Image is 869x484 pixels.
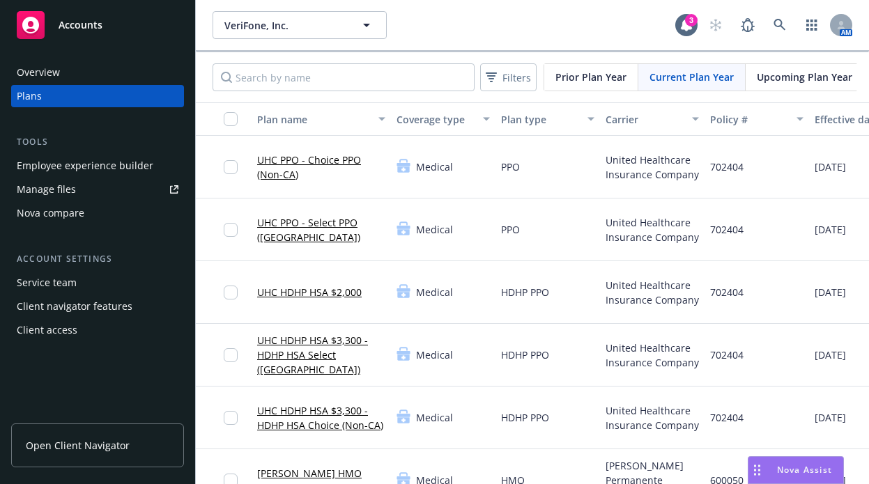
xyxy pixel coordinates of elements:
div: Account settings [11,252,184,266]
a: Plans [11,85,184,107]
span: Accounts [59,19,102,31]
div: Service team [17,272,77,294]
span: United Healthcare Insurance Company [606,215,699,244]
span: United Healthcare Insurance Company [606,153,699,182]
input: Toggle Row Selected [224,223,238,237]
span: Current Plan Year [649,70,734,84]
span: United Healthcare Insurance Company [606,403,699,432]
button: Carrier [600,102,705,136]
a: Manage files [11,178,184,201]
span: 702404 [710,285,744,299]
span: Medical [416,348,453,362]
a: UHC HDHP HSA $3,300 - HDHP HSA Select ([GEOGRAPHIC_DATA]) [257,333,385,377]
input: Toggle Row Selected [224,160,238,174]
div: Nova compare [17,202,84,224]
span: Filters [502,70,531,85]
span: Filters [483,68,534,88]
span: Prior Plan Year [555,70,626,84]
span: [DATE] [815,410,846,425]
div: Employee experience builder [17,155,153,177]
div: Carrier [606,112,684,127]
a: UHC HDHP HSA $2,000 [257,285,362,299]
a: Overview [11,61,184,84]
span: 702404 [710,410,744,425]
a: UHC HDHP HSA $3,300 - HDHP HSA Choice (Non-CA) [257,403,385,432]
span: Upcoming Plan Year [757,70,852,84]
a: Client access [11,319,184,341]
span: HDHP PPO [501,410,549,425]
div: Plans [17,85,42,107]
a: Search [766,11,794,39]
button: VeriFone, Inc. [213,11,387,39]
span: VeriFone, Inc. [224,18,345,33]
div: Manage files [17,178,76,201]
div: Client navigator features [17,295,132,318]
div: Plan type [501,112,579,127]
span: HDHP PPO [501,285,549,299]
div: Overview [17,61,60,84]
div: Plan name [257,112,370,127]
div: Client access [17,319,77,341]
a: Client navigator features [11,295,184,318]
a: Switch app [798,11,826,39]
input: Search by name [213,63,475,91]
button: Nova Assist [748,456,844,484]
span: 702404 [710,348,744,362]
span: United Healthcare Insurance Company [606,278,699,307]
a: Nova compare [11,202,184,224]
span: Medical [416,222,453,237]
a: Employee experience builder [11,155,184,177]
span: Open Client Navigator [26,438,130,453]
span: [DATE] [815,222,846,237]
span: Medical [416,159,453,174]
span: HDHP PPO [501,348,549,362]
span: PPO [501,222,520,237]
span: Medical [416,410,453,425]
a: Accounts [11,6,184,45]
a: Report a Bug [734,11,762,39]
span: PPO [501,159,520,174]
button: Coverage type [391,102,495,136]
button: Plan name [252,102,391,136]
div: Coverage type [397,112,475,127]
input: Toggle Row Selected [224,411,238,425]
div: Policy # [710,112,788,127]
span: [DATE] [815,285,846,299]
button: Plan type [495,102,600,136]
span: [DATE] [815,159,846,174]
button: Policy # [705,102,809,136]
a: UHC PPO - Choice PPO (Non-CA) [257,153,385,182]
input: Toggle Row Selected [224,286,238,299]
div: 3 [685,14,698,26]
a: Service team [11,272,184,294]
a: UHC PPO - Select PPO ([GEOGRAPHIC_DATA]) [257,215,385,244]
span: United Healthcare Insurance Company [606,341,699,370]
a: Start snowing [702,11,730,39]
span: Nova Assist [777,464,832,476]
div: Drag to move [748,457,766,483]
div: Tools [11,135,184,149]
button: Filters [480,63,537,91]
input: Select all [224,112,238,126]
span: 702404 [710,222,744,237]
input: Toggle Row Selected [224,348,238,362]
span: Medical [416,285,453,299]
span: [DATE] [815,348,846,362]
span: 702404 [710,159,744,174]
